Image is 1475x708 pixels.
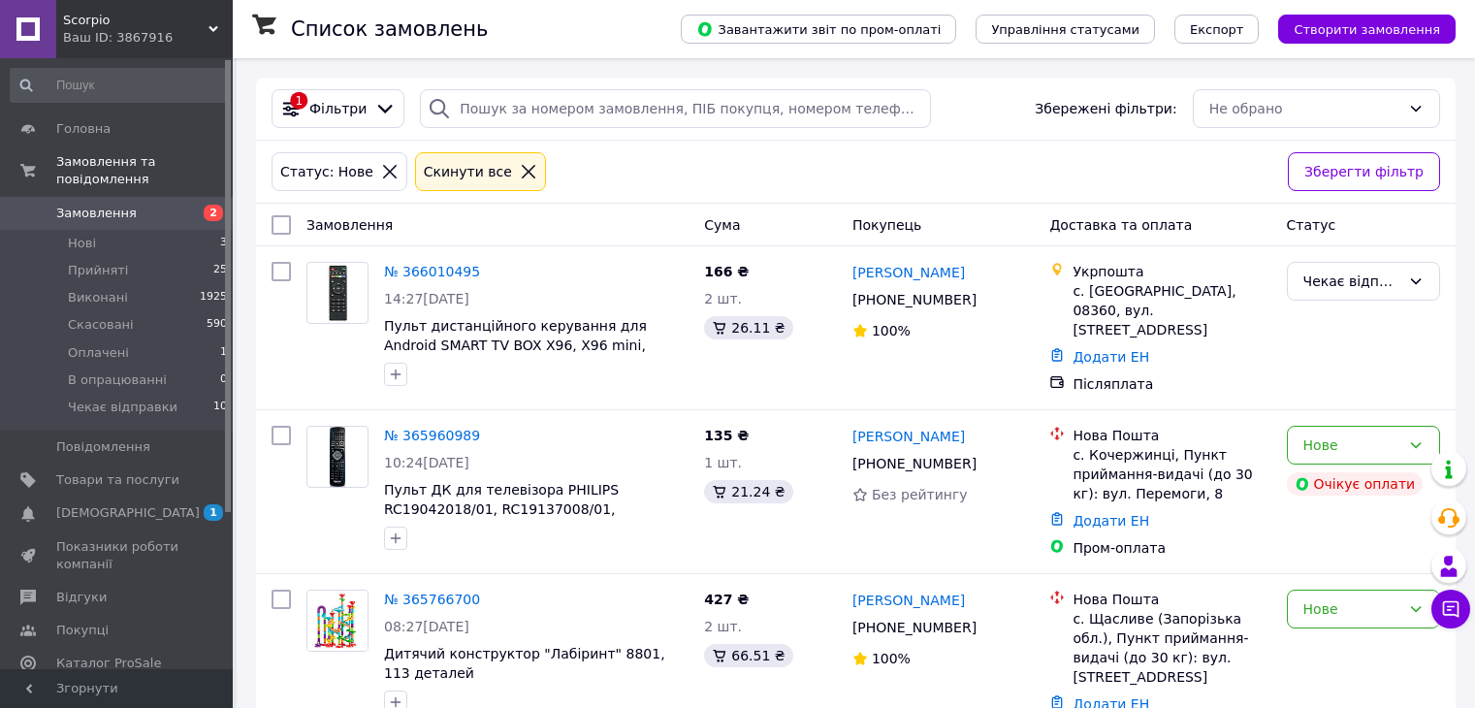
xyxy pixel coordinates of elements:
span: Оплачені [68,344,129,362]
a: [PERSON_NAME] [852,427,965,446]
button: Експорт [1174,15,1260,44]
div: с. Щасливе (Запорізька обл.), Пункт приймання-видачі (до 30 кг): вул. [STREET_ADDRESS] [1073,609,1270,687]
span: Зберегти фільтр [1304,161,1424,182]
span: Скасовані [68,316,134,334]
span: 1 [220,344,227,362]
span: Завантажити звіт по пром-оплаті [696,20,941,38]
a: [PERSON_NAME] [852,591,965,610]
img: Фото товару [307,591,368,651]
span: 1925 [200,289,227,306]
span: Виконані [68,289,128,306]
span: Покупці [56,622,109,639]
span: Без рейтингу [872,487,968,502]
div: Нове [1303,434,1400,456]
a: № 365960989 [384,428,480,443]
span: Замовлення [56,205,137,222]
span: 14:27[DATE] [384,291,469,306]
span: 25 [213,262,227,279]
span: Каталог ProSale [56,655,161,672]
div: Ваш ID: 3867916 [63,29,233,47]
div: Не обрано [1209,98,1400,119]
div: с. [GEOGRAPHIC_DATA], 08360, вул. [STREET_ADDRESS] [1073,281,1270,339]
button: Зберегти фільтр [1288,152,1440,191]
button: Створити замовлення [1278,15,1456,44]
span: Товари та послуги [56,471,179,489]
a: [PERSON_NAME] [852,263,965,282]
img: Фото товару [327,263,349,323]
a: Додати ЕН [1073,513,1149,529]
span: 10 [213,399,227,416]
span: 0 [220,371,227,389]
span: 1 [204,504,223,521]
div: Статус: Нове [276,161,377,182]
a: № 366010495 [384,264,480,279]
span: Збережені фільтри: [1035,99,1176,118]
span: 427 ₴ [704,592,749,607]
span: 100% [872,651,911,666]
span: 2 [204,205,223,221]
span: Покупець [852,217,921,233]
a: Пульт ДК для телевізора PHILIPS RC19042018/01, RC19137008/01, RC19335003/01, RC19335003/120, RC19... [384,482,624,556]
div: Нова Пошта [1073,590,1270,609]
button: Управління статусами [976,15,1155,44]
div: Cкинути все [420,161,516,182]
div: 66.51 ₴ [704,644,792,667]
span: [DEMOGRAPHIC_DATA] [56,504,200,522]
div: [PHONE_NUMBER] [849,286,980,313]
a: Дитячий конструктор "Лабіринт" 8801, 113 деталей [384,646,665,681]
span: Прийняті [68,262,128,279]
span: Замовлення та повідомлення [56,153,233,188]
a: Пульт дистанційного керування для Android SMART TV BOX X96, X96 mini, A96X, Sweet TV, NEXBOX, MEGOGO [384,318,647,372]
span: 2 шт. [704,291,742,306]
div: Пром-оплата [1073,538,1270,558]
div: Нове [1303,598,1400,620]
span: 135 ₴ [704,428,749,443]
span: 2 шт. [704,619,742,634]
span: 1 шт. [704,455,742,470]
a: № 365766700 [384,592,480,607]
span: Фільтри [309,99,367,118]
span: Чекає відправки [68,399,177,416]
input: Пошук [10,68,229,103]
span: Повідомлення [56,438,150,456]
div: Очікує оплати [1287,472,1424,496]
button: Завантажити звіт по пром-оплаті [681,15,956,44]
span: Cума [704,217,740,233]
span: 08:27[DATE] [384,619,469,634]
input: Пошук за номером замовлення, ПІБ покупця, номером телефону, Email, номером накладної [420,89,931,128]
a: Фото товару [306,590,369,652]
div: Нова Пошта [1073,426,1270,445]
span: Статус [1287,217,1336,233]
span: 590 [207,316,227,334]
div: [PHONE_NUMBER] [849,450,980,477]
span: 10:24[DATE] [384,455,469,470]
a: Створити замовлення [1259,20,1456,36]
span: Замовлення [306,217,393,233]
a: Фото товару [306,426,369,488]
span: Створити замовлення [1294,22,1440,37]
img: Фото товару [330,427,345,487]
div: Укрпошта [1073,262,1270,281]
span: В опрацюванні [68,371,167,389]
div: Чекає відправки [1303,271,1400,292]
h1: Список замовлень [291,17,488,41]
button: Чат з покупцем [1431,590,1470,628]
a: Додати ЕН [1073,349,1149,365]
span: 3 [220,235,227,252]
span: Головна [56,120,111,138]
span: 100% [872,323,911,338]
span: Scorpio [63,12,208,29]
div: Післяплата [1073,374,1270,394]
div: с. Кочержинці, Пункт приймання-видачі (до 30 кг): вул. Перемоги, 8 [1073,445,1270,503]
span: Доставка та оплата [1049,217,1192,233]
span: 166 ₴ [704,264,749,279]
span: Показники роботи компанії [56,538,179,573]
span: Нові [68,235,96,252]
span: Експорт [1190,22,1244,37]
a: Фото товару [306,262,369,324]
span: Відгуки [56,589,107,606]
div: 26.11 ₴ [704,316,792,339]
